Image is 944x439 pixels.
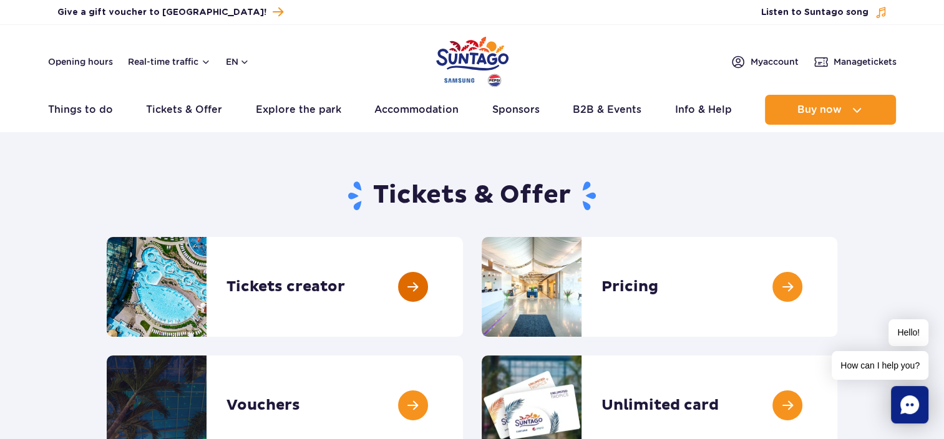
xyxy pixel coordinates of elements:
[128,57,211,67] button: Real-time traffic
[107,180,837,212] h1: Tickets & Offer
[57,4,283,21] a: Give a gift voucher to [GEOGRAPHIC_DATA]!
[731,54,799,69] a: Myaccount
[797,104,842,115] span: Buy now
[814,54,897,69] a: Managetickets
[765,95,896,125] button: Buy now
[891,386,928,423] div: Chat
[48,95,113,125] a: Things to do
[492,95,540,125] a: Sponsors
[226,55,250,68] button: en
[57,6,266,19] span: Give a gift voucher to [GEOGRAPHIC_DATA]!
[374,95,459,125] a: Accommodation
[573,95,641,125] a: B2B & Events
[48,55,113,68] a: Opening hours
[675,95,732,125] a: Info & Help
[751,55,799,68] span: My account
[146,95,222,125] a: Tickets & Offer
[832,351,928,380] span: How can I help you?
[761,6,869,19] span: Listen to Suntago song
[436,31,508,89] a: Park of Poland
[888,319,928,346] span: Hello!
[834,55,897,68] span: Manage tickets
[256,95,341,125] a: Explore the park
[761,6,887,19] button: Listen to Suntago song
